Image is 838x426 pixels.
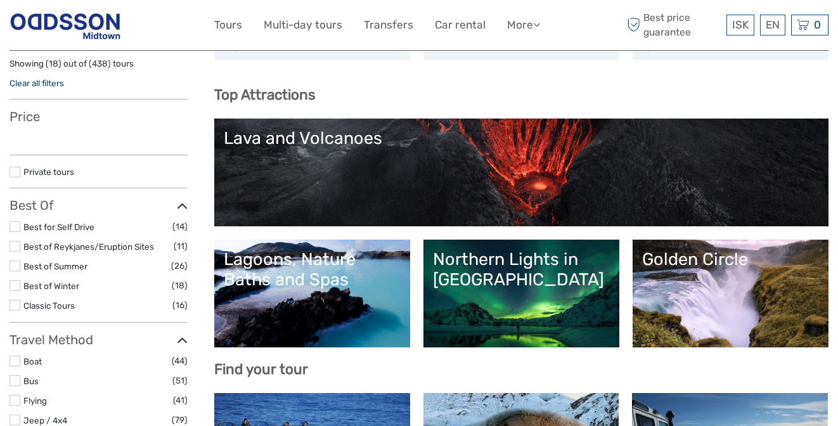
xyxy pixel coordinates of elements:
label: 438 [92,58,108,70]
a: Classic Tours [23,300,75,311]
div: Lagoons, Nature Baths and Spas [224,249,401,290]
span: (14) [172,219,188,234]
h3: Travel Method [10,332,188,347]
a: Tours [214,16,242,34]
strong: Filters [10,36,47,51]
a: Best for Self Drive [23,222,94,232]
img: Reykjavik Residence [10,10,121,41]
span: 0 [812,18,823,31]
a: Best of Summer [23,261,87,271]
div: EN [760,15,785,35]
a: Flying [23,396,47,406]
h3: Best Of [10,198,188,213]
a: Lava and Volcanoes [224,128,819,217]
a: Multi-day tours [264,16,342,34]
a: Jeep / 4x4 [23,415,67,425]
span: (16) [172,298,188,313]
div: Golden Circle [642,249,819,269]
span: Best price guarantee [624,11,723,39]
label: 18 [49,58,58,70]
a: Best of Winter [23,281,79,291]
div: Northern Lights in [GEOGRAPHIC_DATA] [433,249,610,290]
a: More [507,16,540,34]
b: Top Attractions [214,86,315,103]
span: (51) [172,373,188,388]
a: Golden Circle [642,249,819,338]
a: Lagoons, Nature Baths and Spas [224,249,401,338]
span: (44) [172,354,188,368]
a: Clear all filters [10,78,64,88]
a: Private tours [23,167,74,177]
a: Bus [23,376,39,386]
span: (26) [171,259,188,273]
div: Showing ( ) out of ( ) tours [10,58,188,77]
div: Lava and Volcanoes [224,128,819,148]
span: (11) [174,239,188,254]
b: Find your tour [214,361,308,378]
a: Boat [23,356,42,366]
a: Best of Reykjanes/Eruption Sites [23,242,154,252]
span: (41) [173,393,188,408]
a: Car rental [435,16,486,34]
a: Transfers [364,16,413,34]
span: ISK [732,18,749,31]
span: (18) [172,278,188,293]
a: Northern Lights in [GEOGRAPHIC_DATA] [433,249,610,338]
h3: Price [10,109,188,124]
